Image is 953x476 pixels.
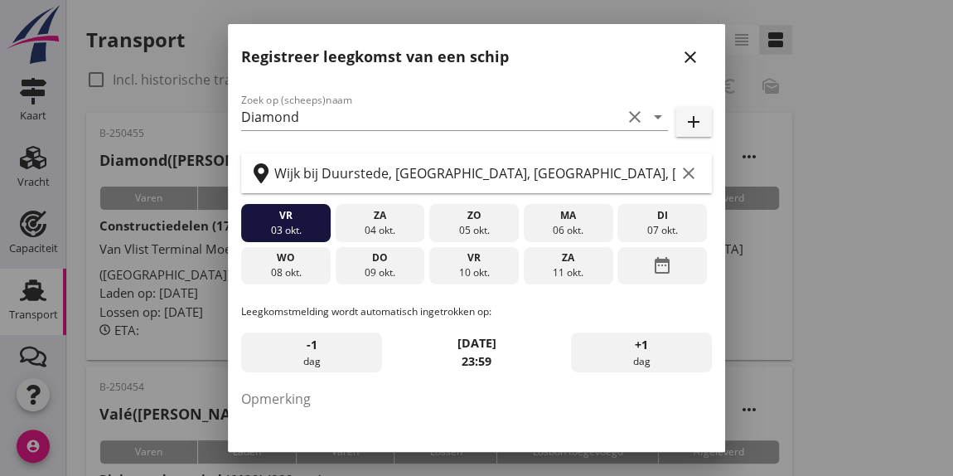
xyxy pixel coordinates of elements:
[307,336,317,354] span: -1
[245,208,327,223] div: vr
[528,265,609,280] div: 11 okt.
[245,265,327,280] div: 08 okt.
[528,208,609,223] div: ma
[652,250,672,280] i: date_range
[622,223,703,238] div: 07 okt.
[433,208,515,223] div: zo
[339,223,420,238] div: 04 okt.
[528,250,609,265] div: za
[245,223,327,238] div: 03 okt.
[339,208,420,223] div: za
[528,223,609,238] div: 06 okt.
[339,250,420,265] div: do
[241,46,509,68] h2: Registreer leegkomst van een schip
[684,112,704,132] i: add
[571,333,712,372] div: dag
[433,265,515,280] div: 10 okt.
[457,335,496,351] strong: [DATE]
[241,333,382,372] div: dag
[635,336,648,354] span: +1
[679,163,699,183] i: clear
[622,208,703,223] div: di
[274,160,675,187] input: Zoek op terminal of plaats
[680,47,700,67] i: close
[462,353,491,369] strong: 23:59
[625,107,645,127] i: clear
[241,304,712,319] p: Leegkomstmelding wordt automatisch ingetrokken op:
[433,223,515,238] div: 05 okt.
[433,250,515,265] div: vr
[339,265,420,280] div: 09 okt.
[648,107,668,127] i: arrow_drop_down
[245,250,327,265] div: wo
[241,104,622,130] input: Zoek op (scheeps)naam
[241,386,712,473] textarea: Opmerking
